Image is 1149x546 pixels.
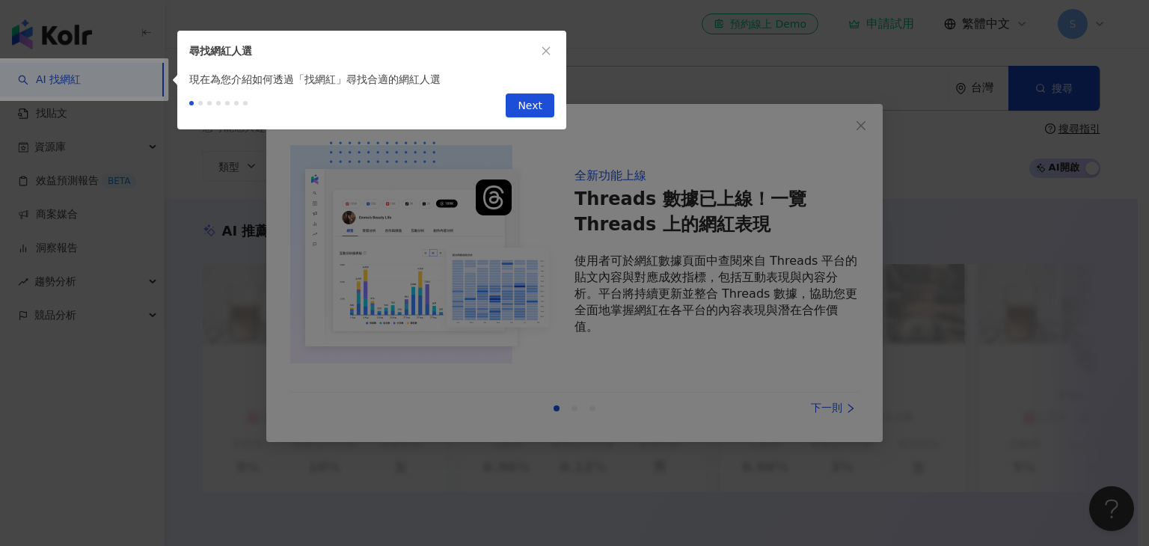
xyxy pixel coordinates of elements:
[189,43,538,59] div: 尋找網紅人選
[518,94,542,118] span: Next
[541,46,551,56] span: close
[538,43,554,59] button: close
[506,93,554,117] button: Next
[177,71,566,88] div: 現在為您介紹如何透過「找網紅」尋找合適的網紅人選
